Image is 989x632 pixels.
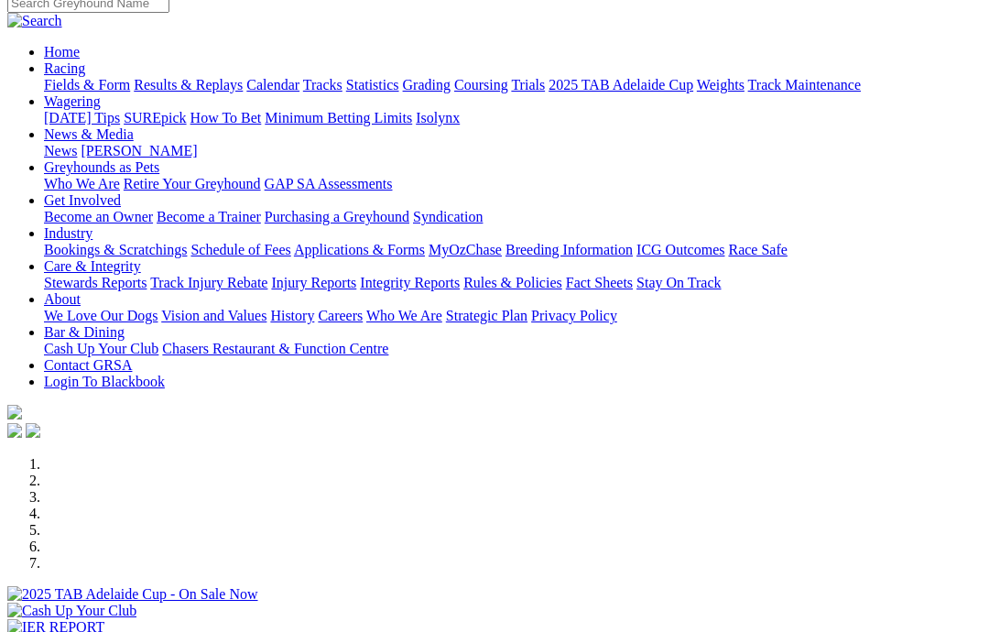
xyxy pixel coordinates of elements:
a: Industry [44,225,92,241]
a: Bar & Dining [44,324,125,340]
a: Results & Replays [134,77,243,93]
a: We Love Our Dogs [44,308,158,323]
a: Breeding Information [505,242,633,257]
img: 2025 TAB Adelaide Cup - On Sale Now [7,586,258,603]
img: twitter.svg [26,423,40,438]
a: [PERSON_NAME] [81,143,197,158]
a: Retire Your Greyhound [124,176,261,191]
a: Stay On Track [636,275,721,290]
a: GAP SA Assessments [265,176,393,191]
a: Calendar [246,77,299,93]
a: 2025 TAB Adelaide Cup [549,77,693,93]
a: Race Safe [728,242,787,257]
a: Who We Are [44,176,120,191]
a: How To Bet [190,110,262,125]
a: Grading [403,77,451,93]
a: News & Media [44,126,134,142]
a: [DATE] Tips [44,110,120,125]
a: Rules & Policies [463,275,562,290]
img: facebook.svg [7,423,22,438]
a: Vision and Values [161,308,266,323]
a: Strategic Plan [446,308,527,323]
a: Become a Trainer [157,209,261,224]
a: Wagering [44,93,101,109]
a: Syndication [413,209,483,224]
a: SUREpick [124,110,186,125]
div: News & Media [44,143,982,159]
a: Careers [318,308,363,323]
div: Wagering [44,110,982,126]
a: Tracks [303,77,342,93]
a: Minimum Betting Limits [265,110,412,125]
div: Care & Integrity [44,275,982,291]
a: Who We Are [366,308,442,323]
a: Care & Integrity [44,258,141,274]
a: Chasers Restaurant & Function Centre [162,341,388,356]
div: Greyhounds as Pets [44,176,982,192]
a: Purchasing a Greyhound [265,209,409,224]
a: Home [44,44,80,60]
img: logo-grsa-white.png [7,405,22,420]
div: Racing [44,77,982,93]
a: Trials [511,77,545,93]
a: Fields & Form [44,77,130,93]
a: About [44,291,81,307]
div: Get Involved [44,209,982,225]
a: Contact GRSA [44,357,132,373]
a: Bookings & Scratchings [44,242,187,257]
a: Track Injury Rebate [150,275,267,290]
a: Weights [697,77,744,93]
a: Fact Sheets [566,275,633,290]
a: Racing [44,60,85,76]
a: Become an Owner [44,209,153,224]
a: Get Involved [44,192,121,208]
a: Injury Reports [271,275,356,290]
div: Bar & Dining [44,341,982,357]
div: Industry [44,242,982,258]
div: About [44,308,982,324]
a: Schedule of Fees [190,242,290,257]
a: Isolynx [416,110,460,125]
img: Search [7,13,62,29]
a: Privacy Policy [531,308,617,323]
a: Login To Blackbook [44,374,165,389]
a: Track Maintenance [748,77,861,93]
a: ICG Outcomes [636,242,724,257]
a: Integrity Reports [360,275,460,290]
a: MyOzChase [429,242,502,257]
img: Cash Up Your Club [7,603,136,619]
a: Greyhounds as Pets [44,159,159,175]
a: Applications & Forms [294,242,425,257]
a: Stewards Reports [44,275,147,290]
a: Coursing [454,77,508,93]
a: Cash Up Your Club [44,341,158,356]
a: Statistics [346,77,399,93]
a: News [44,143,77,158]
a: History [270,308,314,323]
